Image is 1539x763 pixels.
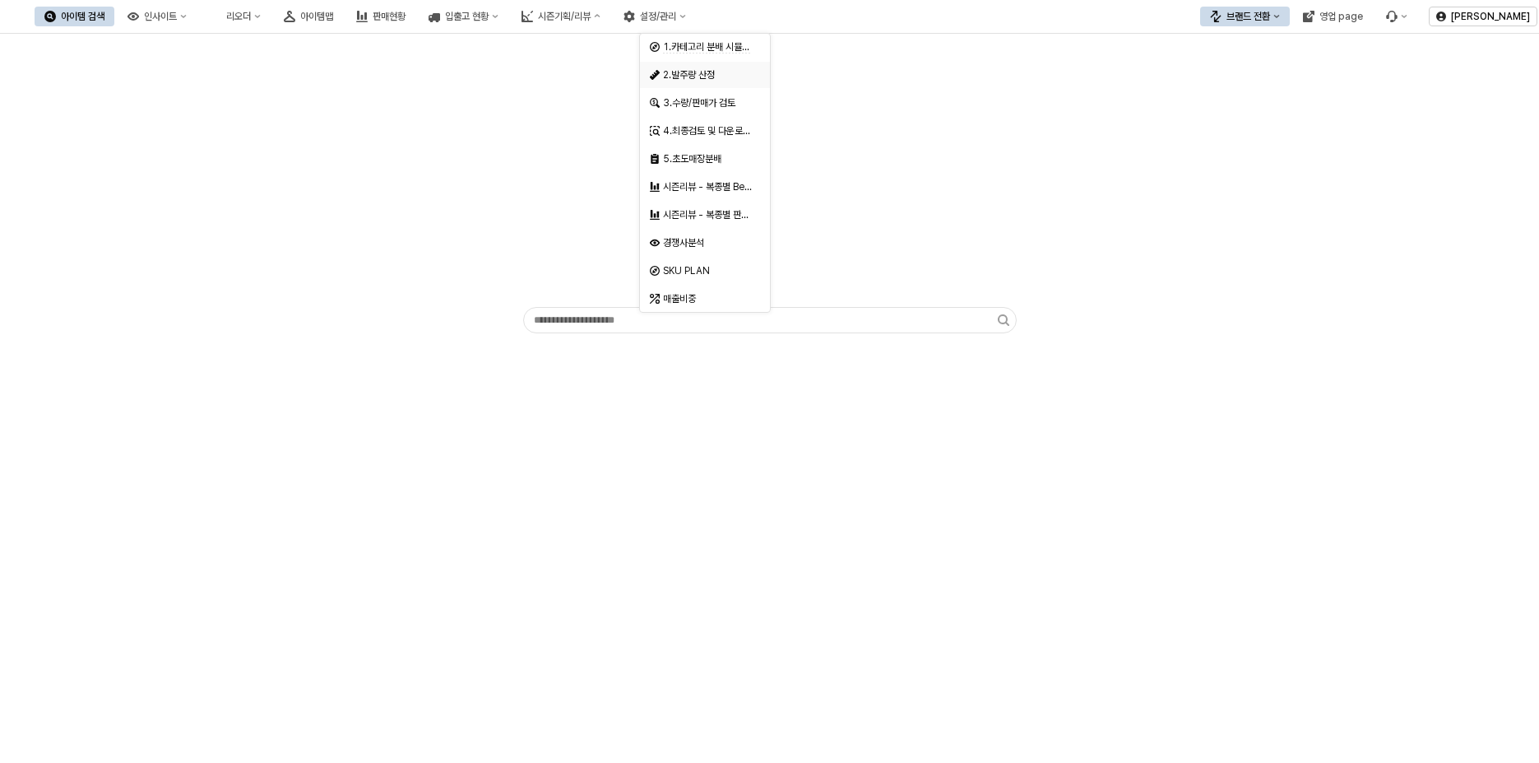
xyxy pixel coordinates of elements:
button: 설정/관리 [614,7,696,26]
div: 설정/관리 [640,11,676,22]
div: 시즌기획/리뷰 [538,11,591,22]
button: 영업 page [1293,7,1373,26]
div: 매출비중 [663,292,750,305]
div: 3.수량/판매가 검토 [663,96,750,109]
div: Select an option [640,33,770,313]
button: 입출고 현황 [419,7,508,26]
span: 1.카테고리 분배 시뮬레이션 [663,41,767,54]
div: 판매현황 [373,11,406,22]
div: 4.최종검토 및 다운로드 [663,124,750,137]
p: [PERSON_NAME] [1451,10,1530,23]
div: 2.발주량 산정 [663,68,750,81]
button: 리오더 [200,7,271,26]
button: 브랜드 전환 [1200,7,1290,26]
div: 인사이트 [144,11,177,22]
div: 아이템 검색 [61,11,104,22]
button: 판매현황 [346,7,415,26]
button: 시즌기획/리뷰 [512,7,610,26]
div: 5.초도매장분배 [663,152,750,165]
div: 경쟁사분석 [663,236,750,249]
div: 아이템맵 [300,11,333,22]
button: [PERSON_NAME] [1429,7,1537,26]
div: 입출고 현황 [445,11,489,22]
div: 리오더 [226,11,251,22]
div: Menu item 6 [1376,7,1417,26]
div: SKU PLAN [663,264,750,277]
div: 영업 page [1319,11,1363,22]
button: 인사이트 [118,7,197,26]
button: 아이템맵 [274,7,343,26]
div: 브랜드 전환 [1226,11,1270,22]
button: 아이템 검색 [35,7,114,26]
div: 시즌리뷰 - 복종별 Best & Worst [663,180,753,193]
div: 시즌리뷰 - 복종별 판매율 비교 [663,208,752,221]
